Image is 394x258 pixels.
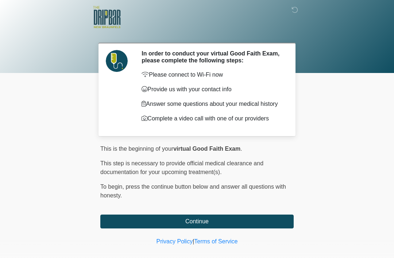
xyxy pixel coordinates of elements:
p: Provide us with your contact info [142,85,283,94]
p: Answer some questions about your medical history [142,100,283,108]
strong: virtual Good Faith Exam [173,146,240,152]
span: This step is necessary to provide official medical clearance and documentation for your upcoming ... [100,160,263,175]
img: The DRIPBaR - New Braunfels Logo [93,5,121,29]
span: . [240,146,242,152]
span: To begin, [100,184,125,190]
span: This is the beginning of your [100,146,173,152]
p: Complete a video call with one of our providers [142,114,283,123]
p: Please connect to Wi-Fi now [142,70,283,79]
img: Agent Avatar [106,50,128,72]
h2: In order to conduct your virtual Good Faith Exam, please complete the following steps: [142,50,283,64]
a: Terms of Service [194,238,237,244]
a: | [193,238,194,244]
span: press the continue button below and answer all questions with honesty. [100,184,286,199]
a: Privacy Policy [157,238,193,244]
button: Continue [100,215,294,228]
